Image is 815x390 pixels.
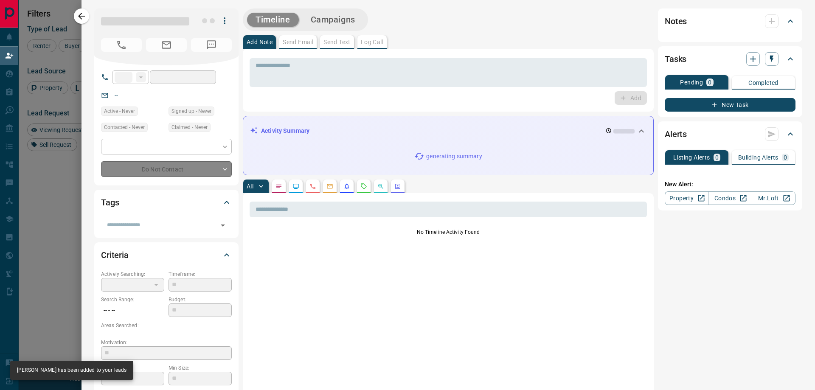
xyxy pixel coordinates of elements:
svg: Agent Actions [394,183,401,190]
button: Campaigns [302,13,364,27]
p: New Alert: [665,180,795,189]
p: Actively Searching: [101,270,164,278]
div: [PERSON_NAME] has been added to your leads [17,363,126,377]
p: Completed [748,80,778,86]
span: Claimed - Never [171,123,208,132]
p: Listing Alerts [673,154,710,160]
p: Motivation: [101,339,232,346]
p: Building Alerts [738,154,778,160]
p: Timeframe: [169,270,232,278]
svg: Listing Alerts [343,183,350,190]
div: Tags [101,192,232,213]
svg: Requests [360,183,367,190]
p: Min Size: [169,364,232,372]
span: Contacted - Never [104,123,145,132]
button: Open [217,219,229,231]
p: 0 [715,154,719,160]
a: Condos [708,191,752,205]
h2: Alerts [665,127,687,141]
p: generating summary [426,152,482,161]
p: Search Range: [101,296,164,303]
p: Budget: [169,296,232,303]
p: Activity Summary [261,126,309,135]
button: New Task [665,98,795,112]
div: Activity Summary [250,123,646,139]
h2: Tags [101,196,119,209]
a: Property [665,191,708,205]
div: Alerts [665,124,795,144]
span: No Number [101,38,142,52]
a: Mr.Loft [752,191,795,205]
svg: Calls [309,183,316,190]
a: -- [115,92,118,98]
div: Tasks [665,49,795,69]
p: -- - -- [101,303,164,317]
svg: Opportunities [377,183,384,190]
button: Timeline [247,13,299,27]
h2: Criteria [101,248,129,262]
p: No Timeline Activity Found [250,228,647,236]
div: Criteria [101,245,232,265]
p: All [247,183,253,189]
svg: Lead Browsing Activity [292,183,299,190]
p: 0 [784,154,787,160]
span: No Number [191,38,232,52]
h2: Notes [665,14,687,28]
span: Active - Never [104,107,135,115]
svg: Emails [326,183,333,190]
div: Notes [665,11,795,31]
svg: Notes [275,183,282,190]
p: Areas Searched: [101,322,232,329]
span: No Email [146,38,187,52]
h2: Tasks [665,52,686,66]
div: Do Not Contact [101,161,232,177]
p: 0 [708,79,711,85]
span: Signed up - Never [171,107,211,115]
p: Pending [680,79,703,85]
p: Add Note [247,39,273,45]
